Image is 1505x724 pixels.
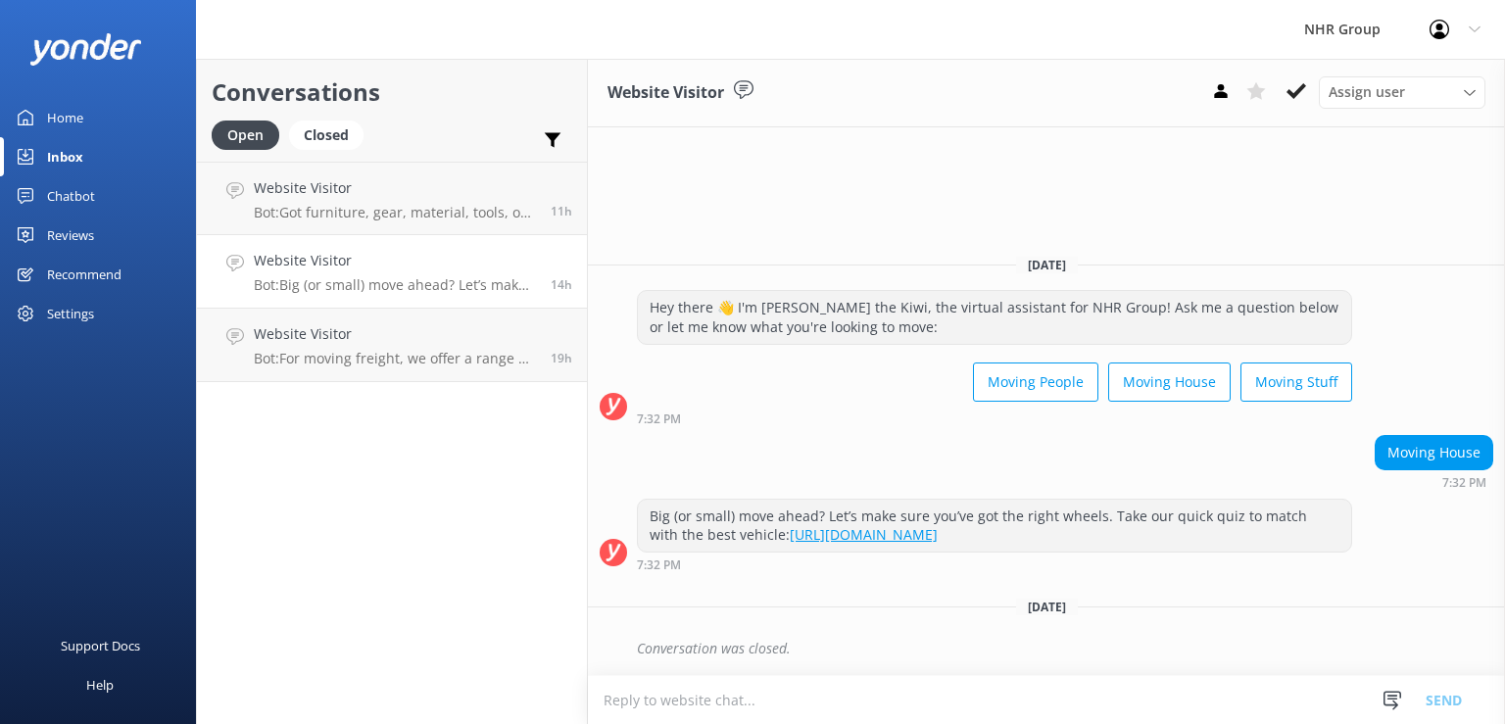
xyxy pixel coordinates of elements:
[637,411,1352,425] div: Sep 02 2025 07:32pm (UTC +12:00) Pacific/Auckland
[61,626,140,665] div: Support Docs
[212,121,279,150] div: Open
[790,525,938,544] a: [URL][DOMAIN_NAME]
[1108,362,1231,402] button: Moving House
[551,350,572,366] span: Sep 02 2025 02:27pm (UTC +12:00) Pacific/Auckland
[254,204,536,221] p: Bot: Got furniture, gear, material, tools, or freight to move? Take our quiz to find the best veh...
[607,80,724,106] h3: Website Visitor
[212,73,572,111] h2: Conversations
[1442,477,1486,489] strong: 7:32 PM
[637,559,681,571] strong: 7:32 PM
[1319,76,1485,108] div: Assign User
[1240,362,1352,402] button: Moving Stuff
[47,294,94,333] div: Settings
[973,362,1098,402] button: Moving People
[47,216,94,255] div: Reviews
[289,121,364,150] div: Closed
[637,632,1493,665] div: Conversation was closed.
[197,162,587,235] a: Website VisitorBot:Got furniture, gear, material, tools, or freight to move? Take our quiz to fin...
[197,309,587,382] a: Website VisitorBot:For moving freight, we offer a range of cargo vans including a 7m³ standard va...
[47,137,83,176] div: Inbox
[254,276,536,294] p: Bot: Big (or small) move ahead? Let’s make sure you’ve got the right wheels. Take our quick quiz ...
[197,235,587,309] a: Website VisitorBot:Big (or small) move ahead? Let’s make sure you’ve got the right wheels. Take o...
[47,98,83,137] div: Home
[600,632,1493,665] div: 2025-09-02T20:30:14.915
[254,323,536,345] h4: Website Visitor
[1375,475,1493,489] div: Sep 02 2025 07:32pm (UTC +12:00) Pacific/Auckland
[1016,257,1078,273] span: [DATE]
[638,291,1351,343] div: Hey there 👋 I'm [PERSON_NAME] the Kiwi, the virtual assistant for NHR Group! Ask me a question be...
[47,255,121,294] div: Recommend
[254,177,536,199] h4: Website Visitor
[1376,436,1492,469] div: Moving House
[212,123,289,145] a: Open
[637,413,681,425] strong: 7:32 PM
[551,276,572,293] span: Sep 02 2025 07:32pm (UTC +12:00) Pacific/Auckland
[254,250,536,271] h4: Website Visitor
[289,123,373,145] a: Closed
[1329,81,1405,103] span: Assign user
[47,176,95,216] div: Chatbot
[638,500,1351,552] div: Big (or small) move ahead? Let’s make sure you’ve got the right wheels. Take our quick quiz to ma...
[254,350,536,367] p: Bot: For moving freight, we offer a range of cargo vans including a 7m³ standard van, 9m³ high-to...
[1016,599,1078,615] span: [DATE]
[551,203,572,219] span: Sep 02 2025 10:37pm (UTC +12:00) Pacific/Auckland
[86,665,114,704] div: Help
[29,33,142,66] img: yonder-white-logo.png
[637,557,1352,571] div: Sep 02 2025 07:32pm (UTC +12:00) Pacific/Auckland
